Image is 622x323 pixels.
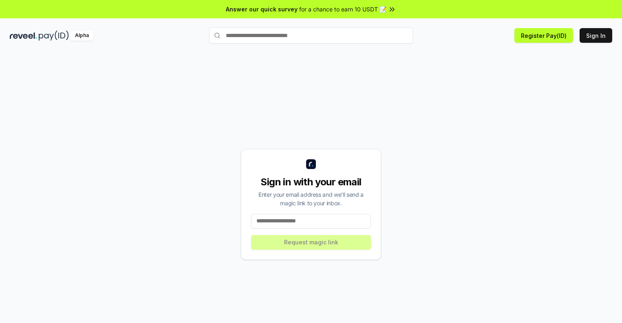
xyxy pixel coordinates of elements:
span: for a chance to earn 10 USDT 📝 [299,5,386,13]
div: Alpha [71,31,93,41]
div: Sign in with your email [251,176,371,189]
span: Answer our quick survey [226,5,298,13]
div: Enter your email address and we’ll send a magic link to your inbox. [251,190,371,207]
button: Register Pay(ID) [514,28,573,43]
img: reveel_dark [10,31,37,41]
button: Sign In [580,28,612,43]
img: logo_small [306,159,316,169]
img: pay_id [39,31,69,41]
